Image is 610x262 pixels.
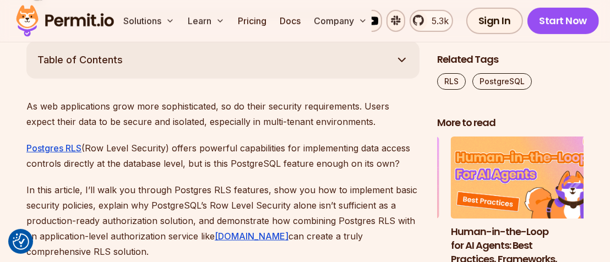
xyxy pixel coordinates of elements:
a: Sign In [466,8,523,34]
img: Human-in-the-Loop for AI Agents: Best Practices, Frameworks, Use Cases, and Demo [451,137,597,219]
p: As web applications grow more sophisticated, so do their security requirements. Users expect thei... [26,99,420,129]
a: Postgres RLS [26,143,81,154]
a: Pricing [233,10,271,32]
h2: Related Tags [437,53,584,67]
button: Solutions [119,10,179,32]
a: 5.3k [410,10,453,32]
p: In this article, I’ll walk you through Postgres RLS features, show you how to implement basic sec... [26,182,420,259]
a: [DOMAIN_NAME] [215,231,288,242]
a: PostgreSQL [472,73,532,90]
span: 5.3k [425,14,449,28]
h3: Why JWTs Can’t Handle AI Agent Access [292,225,439,253]
button: Consent Preferences [13,233,29,250]
a: Docs [275,10,305,32]
h2: More to read [437,116,584,130]
span: Table of Contents [37,52,123,68]
img: Permit logo [11,2,119,40]
button: Learn [183,10,229,32]
p: (Row Level Security) offers powerful capabilities for implementing data access controls directly ... [26,140,420,171]
button: Table of Contents [26,41,420,79]
a: Start Now [527,8,600,34]
img: Revisit consent button [13,233,29,250]
button: Company [309,10,372,32]
a: RLS [437,73,466,90]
